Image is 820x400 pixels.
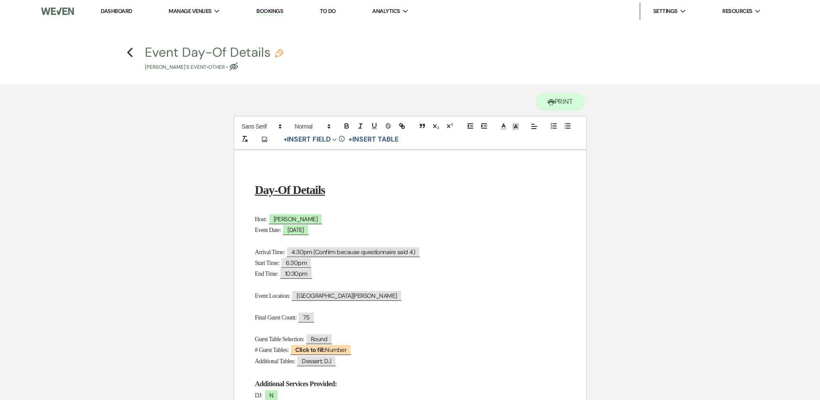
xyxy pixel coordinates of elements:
span: Start Time: [255,260,279,266]
b: Click to fill: [295,346,325,354]
strong: Additional Services Provided: [255,380,337,388]
span: [DATE] [282,224,309,235]
button: Insert Field [281,134,340,145]
span: DJ: [255,392,263,399]
span: [GEOGRAPHIC_DATA][PERSON_NAME] [291,290,402,301]
p: [PERSON_NAME]'s Event • Other • [145,63,284,71]
span: # Guest Tables: [255,347,289,353]
span: End Time: [255,271,278,277]
span: Text Color [498,121,510,132]
span: Header Formats [291,121,333,132]
span: + [348,136,352,143]
span: Analytics [372,7,400,16]
img: Weven Logo [41,2,74,20]
span: Host: [255,216,267,223]
span: Text Background Color [510,121,522,132]
span: Guest Table Selection: [255,336,304,342]
span: [PERSON_NAME] [268,213,323,224]
span: 10:30pm [280,268,313,279]
a: To Do [320,7,336,15]
span: Final Guest Count: [255,314,297,321]
span: 6:30pm [281,257,312,268]
span: Number [290,344,351,355]
span: Settings [653,7,678,16]
a: Dashboard [101,7,132,15]
button: Print [536,93,585,111]
span: Event Location: [255,293,290,299]
span: Additional Tables: [255,358,295,365]
button: +Insert Table [345,134,401,145]
span: Dessert; DJ [297,355,336,366]
u: Day-Of Details [255,183,325,197]
span: Event Date: [255,227,281,233]
span: 75 [298,312,315,323]
button: Event Day-Of Details[PERSON_NAME]'s Event•Other • [145,46,284,71]
span: Manage Venues [169,7,211,16]
span: Arrival Time: [255,249,285,255]
span: + [284,136,287,143]
span: Round [306,333,332,344]
span: 4:30pm (Confirm because questionnaire said 4) [286,246,420,257]
a: Bookings [256,7,283,16]
span: Alignment [528,121,540,132]
span: Resources [722,7,752,16]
